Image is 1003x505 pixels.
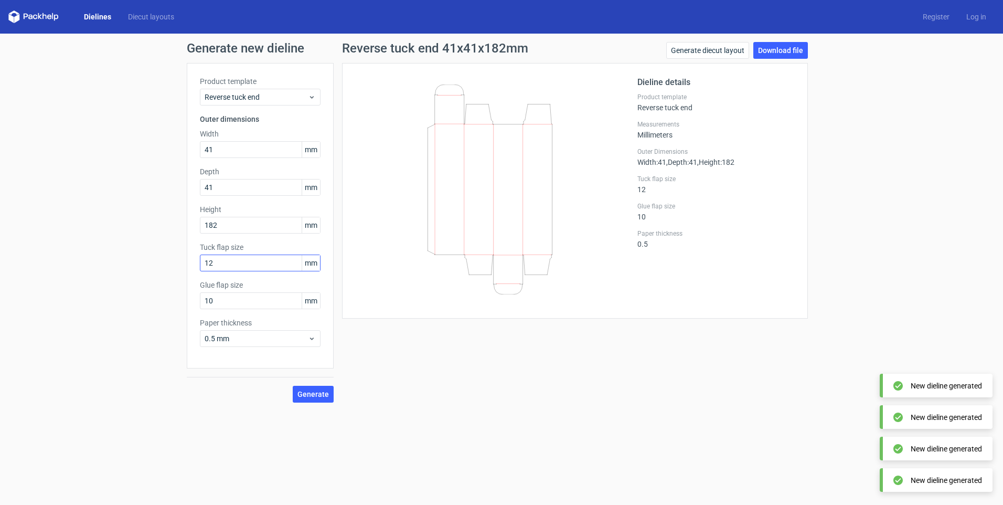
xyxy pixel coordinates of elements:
span: mm [302,255,320,271]
div: New dieline generated [911,381,982,391]
span: Width : 41 [637,158,666,166]
div: Reverse tuck end [637,93,795,112]
div: 10 [637,202,795,221]
div: New dieline generated [911,412,982,423]
label: Tuck flap size [637,175,795,183]
label: Glue flap size [200,280,321,290]
label: Product template [200,76,321,87]
label: Product template [637,93,795,101]
label: Glue flap size [637,202,795,211]
h3: Outer dimensions [200,114,321,124]
h1: Reverse tuck end 41x41x182mm [342,42,528,55]
div: 12 [637,175,795,194]
div: 0.5 [637,229,795,248]
label: Outer Dimensions [637,148,795,156]
span: , Height : 182 [697,158,734,166]
div: Millimeters [637,120,795,139]
a: Log in [958,12,995,22]
a: Diecut layouts [120,12,183,22]
button: Generate [293,386,334,403]
span: , Depth : 41 [666,158,697,166]
label: Measurements [637,120,795,129]
h1: Generate new dieline [187,42,816,55]
a: Dielines [76,12,120,22]
label: Paper thickness [200,318,321,328]
span: Reverse tuck end [205,92,308,102]
h2: Dieline details [637,76,795,89]
span: mm [302,142,320,157]
label: Tuck flap size [200,242,321,252]
label: Depth [200,166,321,177]
div: New dieline generated [911,444,982,454]
span: mm [302,180,320,195]
a: Generate diecut layout [666,42,749,59]
a: Register [914,12,958,22]
a: Download file [753,42,808,59]
label: Paper thickness [637,229,795,238]
span: mm [302,217,320,233]
label: Height [200,204,321,215]
div: New dieline generated [911,475,982,486]
span: 0.5 mm [205,333,308,344]
span: Generate [297,391,329,398]
span: mm [302,293,320,309]
label: Width [200,129,321,139]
